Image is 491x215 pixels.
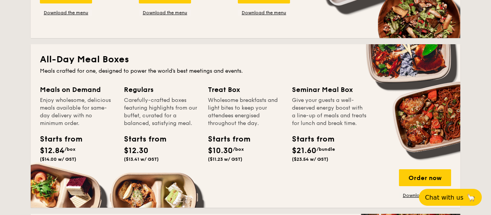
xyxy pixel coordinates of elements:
[124,97,199,127] div: Carefully-crafted boxes featuring highlights from our buffet, curated for a balanced, satisfying ...
[233,147,244,152] span: /box
[208,133,242,145] div: Starts from
[238,10,290,16] a: Download the menu
[40,133,74,145] div: Starts from
[208,146,233,155] span: $10.30
[64,147,76,152] span: /box
[40,53,451,66] h2: All-Day Meal Boxes
[40,67,451,75] div: Meals crafted for one, designed to power the world's best meetings and events.
[40,84,115,95] div: Meals on Demand
[466,193,476,202] span: 🦙
[208,157,242,162] span: ($11.23 w/ GST)
[292,146,316,155] span: $21.60
[419,189,482,206] button: Chat with us🦙
[399,192,451,198] a: Download the menu
[124,146,148,155] span: $12.30
[208,84,283,95] div: Treat Box
[124,157,159,162] span: ($13.41 w/ GST)
[292,157,328,162] span: ($23.54 w/ GST)
[124,84,199,95] div: Regulars
[40,10,92,16] a: Download the menu
[316,147,335,152] span: /bundle
[40,157,76,162] span: ($14.00 w/ GST)
[139,10,191,16] a: Download the menu
[425,194,463,201] span: Chat with us
[292,84,367,95] div: Seminar Meal Box
[399,169,451,186] div: Order now
[40,146,64,155] span: $12.84
[208,97,283,127] div: Wholesome breakfasts and light bites to keep your attendees energised throughout the day.
[292,97,367,127] div: Give your guests a well-deserved energy boost with a line-up of meals and treats for lunch and br...
[40,97,115,127] div: Enjoy wholesome, delicious meals available for same-day delivery with no minimum order.
[292,133,326,145] div: Starts from
[124,133,158,145] div: Starts from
